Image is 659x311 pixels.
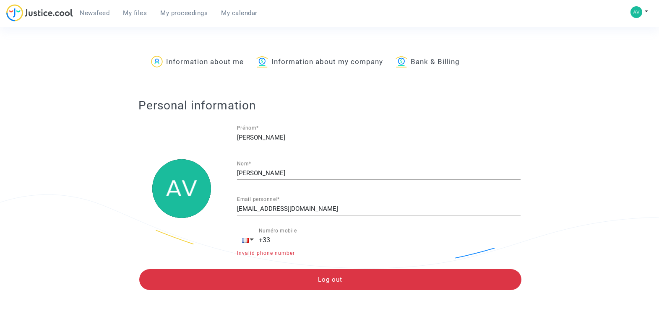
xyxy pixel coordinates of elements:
[154,7,214,19] a: My proceedings
[123,9,147,17] span: My files
[80,9,109,17] span: Newsfeed
[396,48,460,77] a: Bank & Billing
[116,7,154,19] a: My files
[256,48,383,77] a: Information about my company
[160,9,208,17] span: My proceedings
[214,7,264,19] a: My calendar
[630,6,642,18] img: a4e121ff07650d96508b8298bdaa9979
[138,98,521,113] h2: Personal information
[139,269,521,290] button: Log out
[6,4,73,21] img: jc-logo.svg
[151,48,244,77] a: Information about me
[151,56,163,67] img: icon-passager.svg
[73,7,116,19] a: Newsfeed
[221,9,258,17] span: My calendar
[237,250,295,256] span: Invalid phone number
[256,56,268,67] img: icon-banque.svg
[152,159,211,218] img: a4e121ff07650d96508b8298bdaa9979
[396,56,407,67] img: icon-banque.svg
